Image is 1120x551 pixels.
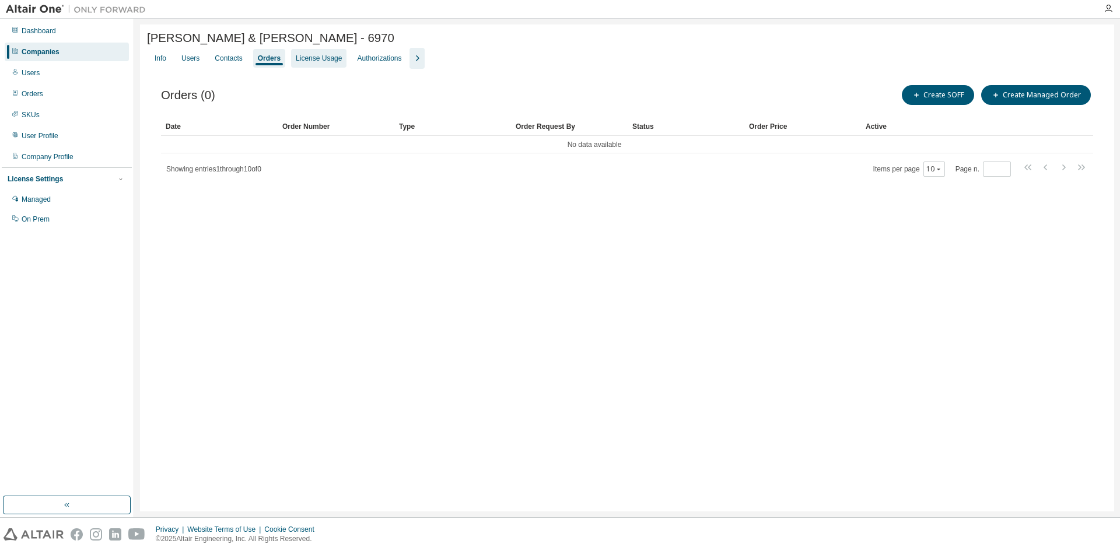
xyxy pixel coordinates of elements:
[22,47,60,57] div: Companies
[22,26,56,36] div: Dashboard
[22,215,50,224] div: On Prem
[926,164,942,174] button: 10
[22,110,40,120] div: SKUs
[749,117,856,136] div: Order Price
[161,136,1028,153] td: No data available
[902,85,974,105] button: Create SOFF
[166,117,273,136] div: Date
[357,54,401,63] div: Authorizations
[22,131,58,141] div: User Profile
[147,31,394,45] span: [PERSON_NAME] & [PERSON_NAME] - 6970
[128,528,145,541] img: youtube.svg
[90,528,102,541] img: instagram.svg
[8,174,63,184] div: License Settings
[3,528,64,541] img: altair_logo.svg
[399,117,506,136] div: Type
[215,54,242,63] div: Contacts
[181,54,199,63] div: Users
[155,54,166,63] div: Info
[109,528,121,541] img: linkedin.svg
[516,117,623,136] div: Order Request By
[6,3,152,15] img: Altair One
[22,195,51,204] div: Managed
[264,525,321,534] div: Cookie Consent
[632,117,740,136] div: Status
[981,85,1091,105] button: Create Managed Order
[258,54,281,63] div: Orders
[22,68,40,78] div: Users
[71,528,83,541] img: facebook.svg
[187,525,264,534] div: Website Terms of Use
[166,165,261,173] span: Showing entries 1 through 10 of 0
[866,117,1023,136] div: Active
[22,152,73,162] div: Company Profile
[156,534,321,544] p: © 2025 Altair Engineering, Inc. All Rights Reserved.
[22,89,43,99] div: Orders
[156,525,187,534] div: Privacy
[296,54,342,63] div: License Usage
[873,162,945,177] span: Items per page
[956,162,1011,177] span: Page n.
[282,117,390,136] div: Order Number
[161,89,215,102] span: Orders (0)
